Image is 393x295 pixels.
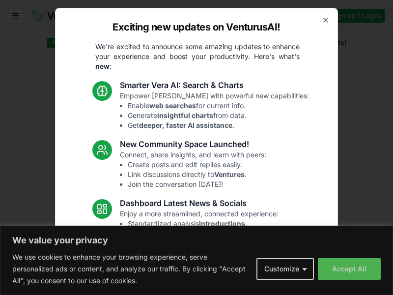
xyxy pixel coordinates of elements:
li: See topics. [128,238,279,248]
li: Generate from data. [128,111,309,120]
p: Empower [PERSON_NAME] with powerful new capabilities: [120,91,309,130]
li: Create posts and edit replies easily. [128,160,266,170]
li: Access articles. [128,229,279,238]
strong: new [95,62,110,70]
li: Standardized analysis . [128,219,279,229]
p: We're excited to announce some amazing updates to enhance your experience and boost your producti... [87,42,308,71]
strong: trending relevant social [140,239,220,247]
strong: deeper, faster AI assistance [139,121,232,129]
h2: Exciting new updates on VenturusAI! [112,20,281,34]
li: Resolved Vera chart loading issue. [128,278,271,288]
p: Enjoy a more streamlined, connected experience: [120,209,279,248]
li: Join the conversation [DATE]! [128,179,266,189]
h3: Fixes and UI Polish [120,256,271,268]
strong: introductions [199,219,245,228]
li: Link discussions directly to . [128,170,266,179]
h3: Smarter Vera AI: Search & Charts [120,79,309,91]
strong: latest industry news [151,229,220,237]
strong: Ventures [214,170,245,178]
h3: Dashboard Latest News & Socials [120,197,279,209]
strong: web searches [149,101,196,110]
p: Connect, share insights, and learn with peers: [120,150,266,189]
li: Enable for current info. [128,101,309,111]
h3: New Community Space Launched! [120,138,266,150]
li: Get . [128,120,309,130]
strong: insightful charts [157,111,213,119]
